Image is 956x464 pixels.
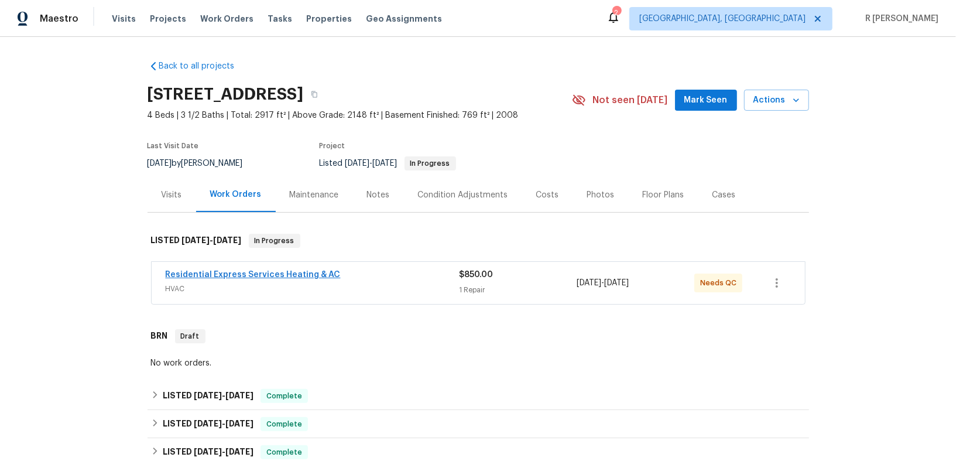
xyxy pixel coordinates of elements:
div: Visits [162,189,182,201]
h6: LISTED [151,234,242,248]
span: Complete [262,446,307,458]
span: - [182,236,242,244]
div: Cases [712,189,736,201]
span: $850.00 [460,271,494,279]
span: - [194,419,253,428]
span: Needs QC [700,277,741,289]
span: Draft [176,330,204,342]
h6: LISTED [163,389,253,403]
div: No work orders. [151,357,806,369]
span: HVAC [166,283,460,295]
span: [DATE] [225,419,253,428]
div: Notes [367,189,390,201]
div: LISTED [DATE]-[DATE]In Progress [148,222,809,260]
span: 4 Beds | 3 1/2 Baths | Total: 2917 ft² | Above Grade: 2148 ft² | Basement Finished: 769 ft² | 2008 [148,110,572,121]
div: LISTED [DATE]-[DATE]Complete [148,410,809,438]
div: Photos [587,189,615,201]
span: [DATE] [577,279,601,287]
span: Complete [262,418,307,430]
span: Project [320,142,345,149]
h6: LISTED [163,445,253,459]
span: Tasks [268,15,292,23]
span: Properties [306,13,352,25]
span: Not seen [DATE] [593,94,668,106]
span: [DATE] [225,391,253,400]
span: - [577,277,629,289]
span: [DATE] [604,279,629,287]
div: 1 Repair [460,284,577,296]
h2: [STREET_ADDRESS] [148,88,304,100]
div: Maintenance [290,189,339,201]
div: 2 [612,7,621,19]
span: In Progress [250,235,299,247]
button: Copy Address [304,84,325,105]
span: Actions [753,93,800,108]
span: [GEOGRAPHIC_DATA], [GEOGRAPHIC_DATA] [639,13,806,25]
span: [DATE] [148,159,172,168]
span: R [PERSON_NAME] [861,13,938,25]
span: [DATE] [225,448,253,456]
span: [DATE] [194,419,222,428]
button: Actions [744,90,809,111]
div: Work Orders [210,189,262,200]
span: [DATE] [214,236,242,244]
span: In Progress [406,160,455,167]
span: Listed [320,159,456,168]
span: Mark Seen [684,93,728,108]
div: Costs [536,189,559,201]
span: - [194,391,253,400]
a: Residential Express Services Heating & AC [166,271,341,279]
span: Visits [112,13,136,25]
span: [DATE] [345,159,370,168]
div: LISTED [DATE]-[DATE]Complete [148,382,809,410]
span: [DATE] [194,391,222,400]
span: - [194,448,253,456]
span: Complete [262,390,307,402]
span: [DATE] [373,159,398,168]
span: Last Visit Date [148,142,199,149]
span: [DATE] [194,448,222,456]
div: Floor Plans [643,189,684,201]
div: BRN Draft [148,318,809,355]
span: - [345,159,398,168]
span: Geo Assignments [366,13,442,25]
span: Work Orders [200,13,253,25]
a: Back to all projects [148,60,260,72]
div: by [PERSON_NAME] [148,156,257,170]
span: Projects [150,13,186,25]
span: Maestro [40,13,78,25]
h6: LISTED [163,417,253,431]
span: [DATE] [182,236,210,244]
div: Condition Adjustments [418,189,508,201]
h6: BRN [151,329,168,343]
button: Mark Seen [675,90,737,111]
